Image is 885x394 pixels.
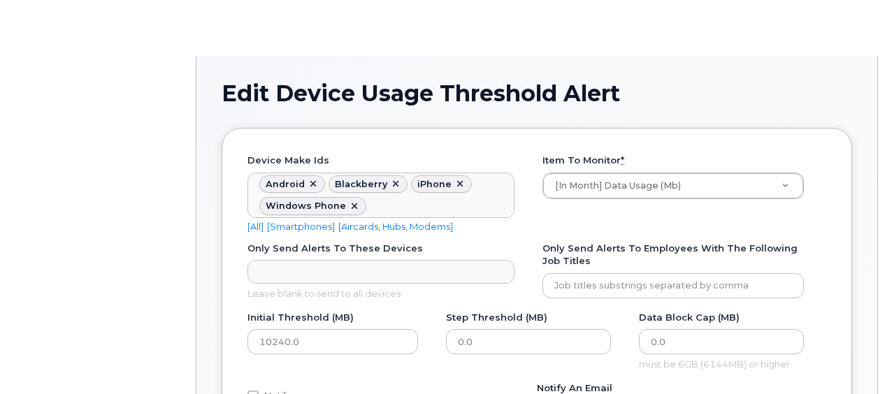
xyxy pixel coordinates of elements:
[542,242,804,268] label: Only send alerts to employees with the following Job Titles
[247,221,264,232] a: [All]
[266,179,305,189] span: Android
[247,311,354,324] label: Initial Threshold (MB)
[267,221,335,232] a: [Smartphones]
[446,311,547,324] label: Step Threshold (MB)
[639,311,740,324] label: Data Block Cap (MB)
[417,179,452,189] span: iPhone
[222,81,852,105] h1: Edit Device Usage Threshold Alert
[639,358,804,371] span: must be 6GB (6144MB) or higher
[543,173,803,198] a: [In Month] Data Usage (Mb)
[621,154,624,166] abbr: required
[542,273,804,298] input: Job titles substrings separated by comma
[338,221,453,232] a: [Aircards, Hubs, Modems]
[247,287,515,300] span: Leave blank to send to all devices
[555,180,681,191] span: [In Month] Data Usage (Mb)
[266,200,346,211] span: Windows Phone
[247,154,329,167] label: Device make ids
[335,179,387,189] span: Blackberry
[247,242,423,255] label: Only send alerts to these Devices
[542,154,624,167] label: Item to monitor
